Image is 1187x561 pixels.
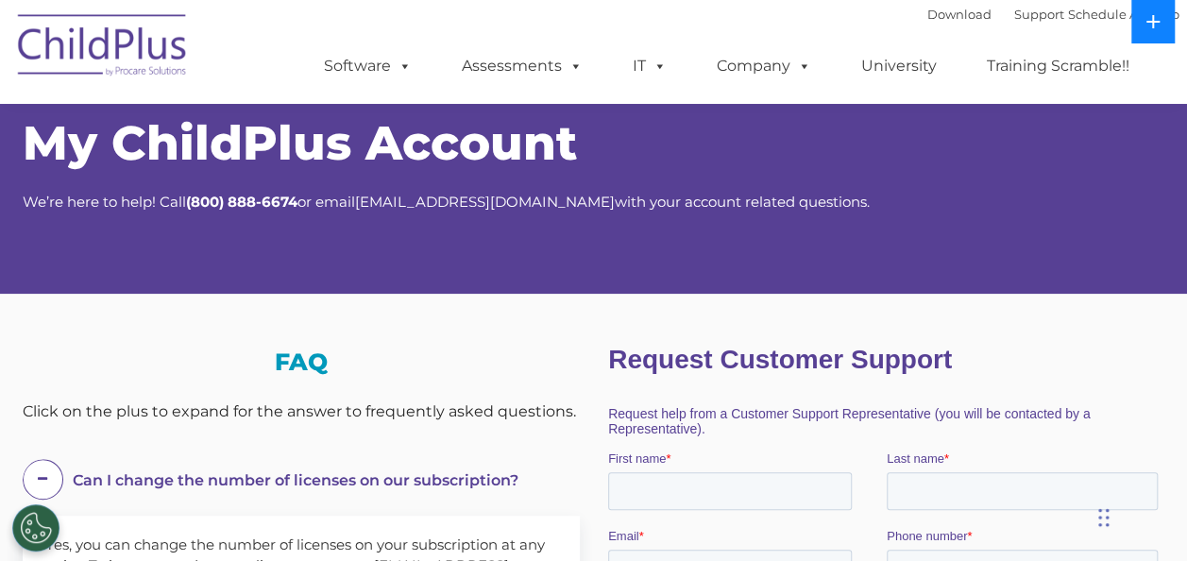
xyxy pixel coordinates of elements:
span: Phone number [279,202,359,216]
a: Training Scramble!! [968,47,1148,85]
a: IT [614,47,686,85]
a: Software [305,47,431,85]
span: My ChildPlus Account [23,114,577,172]
iframe: Chat Widget [878,357,1187,561]
a: University [842,47,956,85]
a: Schedule A Demo [1068,7,1179,22]
font: | [927,7,1179,22]
h3: FAQ [23,350,580,374]
strong: ( [186,193,191,211]
div: Click on the plus to expand for the answer to frequently asked questions. [23,398,580,426]
span: Can I change the number of licenses on our subscription? [73,471,518,489]
strong: 800) 888-6674 [191,193,297,211]
span: Last name [279,125,336,139]
a: Support [1014,7,1064,22]
div: Drag [1098,489,1110,546]
a: [EMAIL_ADDRESS][DOMAIN_NAME] [355,193,615,211]
span: We’re here to help! Call or email with your account related questions. [23,193,870,211]
img: ChildPlus by Procare Solutions [8,1,197,95]
button: Cookies Settings [12,504,59,552]
a: Company [698,47,830,85]
a: Download [927,7,992,22]
a: Assessments [443,47,602,85]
